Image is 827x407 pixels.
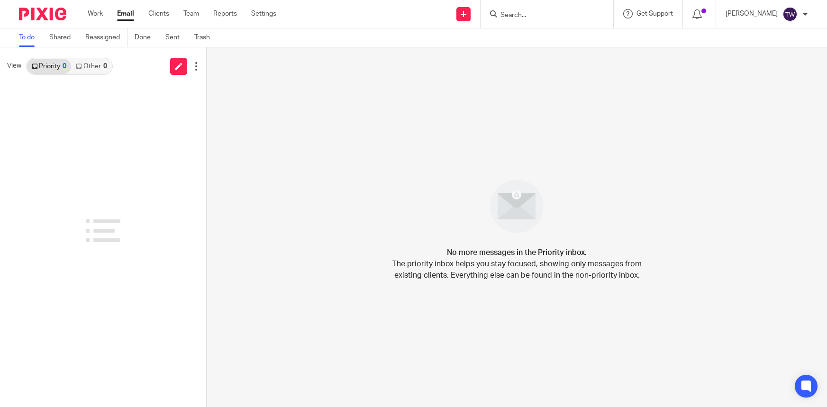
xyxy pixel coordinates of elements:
[117,9,134,18] a: Email
[88,9,103,18] a: Work
[49,28,78,47] a: Shared
[71,59,111,74] a: Other0
[103,63,107,70] div: 0
[391,258,643,281] p: The priority inbox helps you stay focused, showing only messages from existing clients. Everythin...
[7,61,21,71] span: View
[447,247,587,258] h4: No more messages in the Priority inbox.
[213,9,237,18] a: Reports
[636,10,673,17] span: Get Support
[85,28,127,47] a: Reassigned
[194,28,217,47] a: Trash
[135,28,158,47] a: Done
[251,9,276,18] a: Settings
[484,173,550,239] img: image
[148,9,169,18] a: Clients
[19,28,42,47] a: To do
[63,63,66,70] div: 0
[183,9,199,18] a: Team
[782,7,798,22] img: svg%3E
[165,28,187,47] a: Sent
[27,59,71,74] a: Priority0
[726,9,778,18] p: [PERSON_NAME]
[500,11,585,20] input: Search
[19,8,66,20] img: Pixie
